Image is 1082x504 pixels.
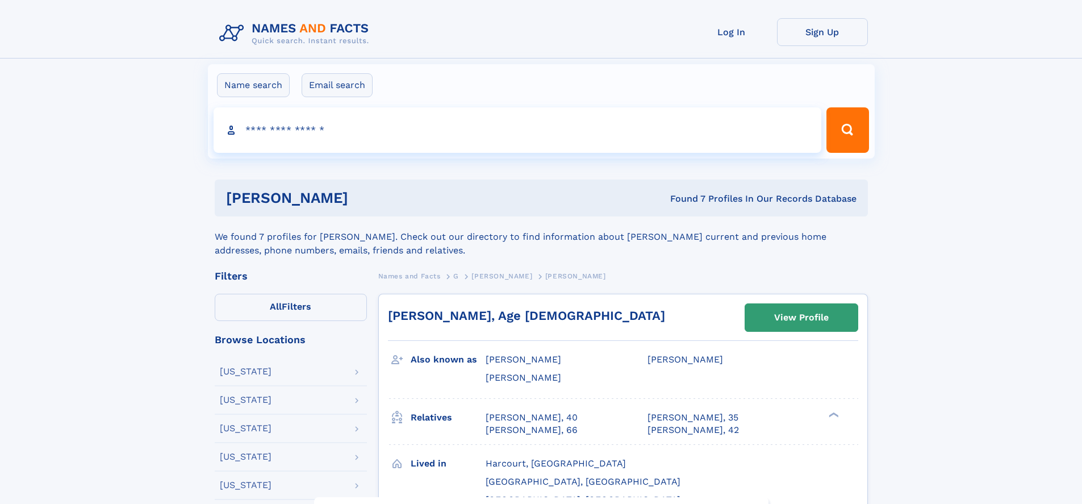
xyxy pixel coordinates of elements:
[471,269,532,283] a: [PERSON_NAME]
[302,73,373,97] label: Email search
[220,452,271,461] div: [US_STATE]
[226,191,509,205] h1: [PERSON_NAME]
[217,73,290,97] label: Name search
[220,367,271,376] div: [US_STATE]
[486,411,578,424] a: [PERSON_NAME], 40
[411,454,486,473] h3: Lived in
[486,476,680,487] span: [GEOGRAPHIC_DATA], [GEOGRAPHIC_DATA]
[777,18,868,46] a: Sign Up
[220,424,271,433] div: [US_STATE]
[647,424,739,436] a: [PERSON_NAME], 42
[215,335,367,345] div: Browse Locations
[647,354,723,365] span: [PERSON_NAME]
[486,372,561,383] span: [PERSON_NAME]
[774,305,829,331] div: View Profile
[453,272,459,280] span: G
[453,269,459,283] a: G
[411,408,486,427] h3: Relatives
[486,354,561,365] span: [PERSON_NAME]
[214,107,822,153] input: search input
[220,395,271,405] div: [US_STATE]
[220,481,271,490] div: [US_STATE]
[388,309,665,323] a: [PERSON_NAME], Age [DEMOGRAPHIC_DATA]
[411,350,486,369] h3: Also known as
[486,458,626,469] span: Harcourt, [GEOGRAPHIC_DATA]
[215,294,367,321] label: Filters
[745,304,858,331] a: View Profile
[471,272,532,280] span: [PERSON_NAME]
[215,216,868,257] div: We found 7 profiles for [PERSON_NAME]. Check out our directory to find information about [PERSON_...
[215,271,367,281] div: Filters
[686,18,777,46] a: Log In
[826,411,839,418] div: ❯
[545,272,606,280] span: [PERSON_NAME]
[215,18,378,49] img: Logo Names and Facts
[378,269,441,283] a: Names and Facts
[486,424,578,436] a: [PERSON_NAME], 66
[509,193,857,205] div: Found 7 Profiles In Our Records Database
[270,301,282,312] span: All
[647,411,738,424] a: [PERSON_NAME], 35
[826,107,868,153] button: Search Button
